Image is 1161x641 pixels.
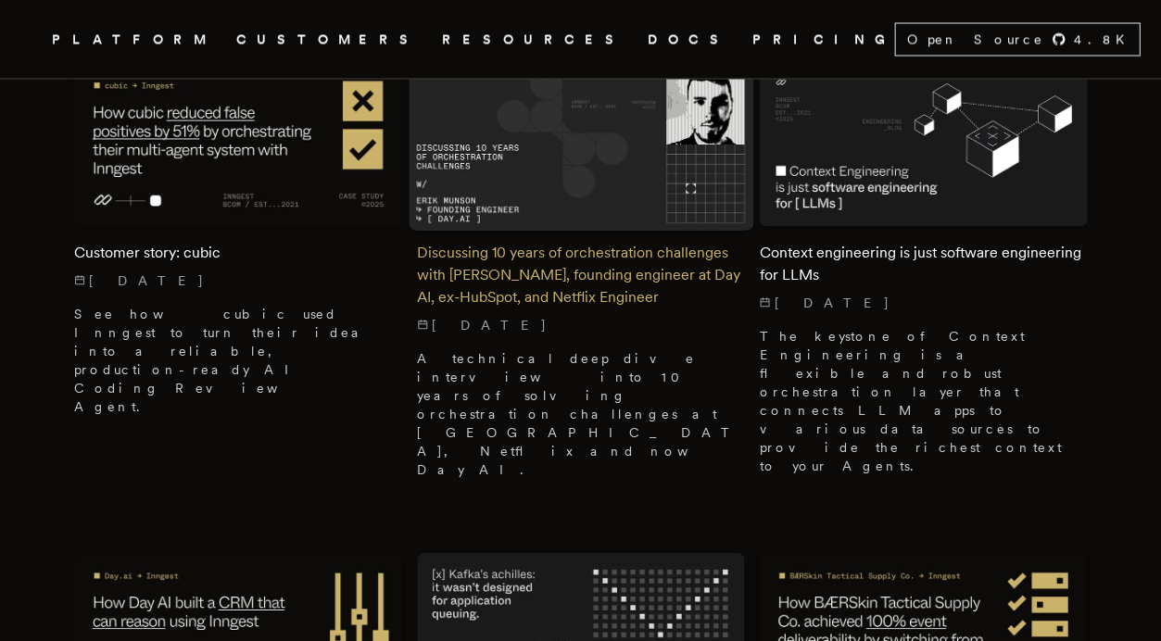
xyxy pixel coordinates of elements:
button: RESOURCES [442,28,625,51]
img: Featured image for Context engineering is just software engineering for LLMs blog post [759,62,1087,226]
a: Featured image for Discussing 10 years of orchestration challenges with Erik Munson, founding eng... [417,62,745,478]
a: PRICING [751,28,894,51]
img: Featured image for Customer story: cubic blog post [74,62,402,226]
p: The keystone of Context Engineering is a flexible and robust orchestration layer that connects LL... [759,326,1087,474]
h2: Context engineering is just software engineering for LLMs [759,241,1087,285]
p: See how cubic used Inngest to turn their idea into a reliable, production-ready AI Coding Review ... [74,304,402,415]
button: PLATFORM [52,28,214,51]
p: [DATE] [759,293,1087,311]
a: CUSTOMERS [236,28,420,51]
p: A technical deep dive interview into 10 years of solving orchestration challenges at [GEOGRAPHIC_... [417,348,745,478]
h2: Customer story: cubic [74,241,402,263]
img: Featured image for Discussing 10 years of orchestration challenges with Erik Munson, founding eng... [409,58,752,231]
span: Open Source [906,30,1043,48]
span: 4.8 K [1073,30,1135,48]
h2: Discussing 10 years of orchestration challenges with [PERSON_NAME], founding engineer at Day AI, ... [417,241,745,308]
p: [DATE] [74,270,402,289]
a: Featured image for Customer story: cubic blog postCustomer story: cubic[DATE] See how cubic used ... [74,62,402,415]
a: DOCS [648,28,729,51]
p: [DATE] [417,315,745,333]
a: Featured image for Context engineering is just software engineering for LLMs blog postContext eng... [759,62,1087,474]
